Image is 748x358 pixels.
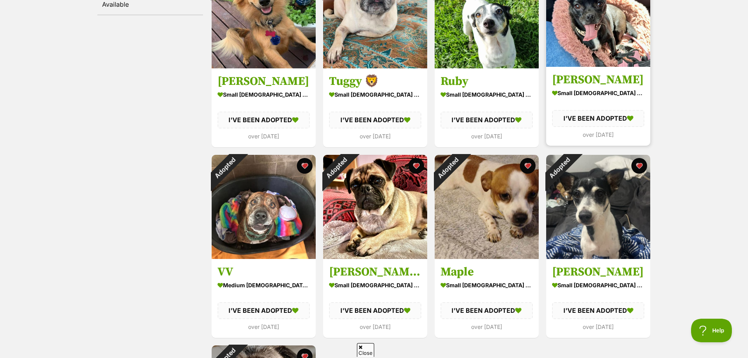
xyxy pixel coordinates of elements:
a: Adopted [435,62,539,70]
div: small [DEMOGRAPHIC_DATA] Dog [218,89,310,101]
a: [PERSON_NAME] small [DEMOGRAPHIC_DATA] Dog I'VE BEEN ADOPTED over [DATE] favourite [212,68,316,147]
a: Adopted [212,253,316,261]
button: favourite [520,158,536,174]
a: Adopted [546,61,650,68]
div: over [DATE] [552,321,644,332]
h3: Maple [441,264,533,279]
div: small [DEMOGRAPHIC_DATA] Dog [329,279,421,291]
div: I'VE BEEN ADOPTED [441,302,533,319]
a: Adopted [435,253,539,261]
img: VV [212,155,316,259]
div: I'VE BEEN ADOPTED [552,110,644,127]
h3: [PERSON_NAME] [552,73,644,88]
a: Adopted [546,253,650,261]
div: Adopted [536,145,582,191]
div: over [DATE] [218,131,310,141]
div: Adopted [201,145,248,191]
div: I'VE BEEN ADOPTED [441,112,533,129]
button: favourite [297,158,313,174]
button: favourite [631,158,647,174]
div: medium [DEMOGRAPHIC_DATA] Dog [218,279,310,291]
div: over [DATE] [441,131,533,141]
div: small [DEMOGRAPHIC_DATA] Dog [441,89,533,101]
h3: VV [218,264,310,279]
a: Adopted [323,253,427,261]
div: Adopted [424,145,471,191]
div: I'VE BEEN ADOPTED [552,302,644,319]
div: I'VE BEEN ADOPTED [218,112,310,129]
div: small [DEMOGRAPHIC_DATA] Dog [552,88,644,99]
h3: [PERSON_NAME] [218,74,310,89]
h3: Ruby [441,74,533,89]
img: Murphy 🥕 [323,155,427,259]
div: small [DEMOGRAPHIC_DATA] Dog [441,279,533,291]
a: [PERSON_NAME] 🥕 small [DEMOGRAPHIC_DATA] Dog I'VE BEEN ADOPTED over [DATE] favourite [323,259,427,338]
h3: [PERSON_NAME] 🥕 [329,264,421,279]
a: Adopted [323,62,427,70]
a: [PERSON_NAME] small [DEMOGRAPHIC_DATA] Dog I'VE BEEN ADOPTED over [DATE] favourite [546,67,650,146]
div: I'VE BEEN ADOPTED [218,302,310,319]
span: Close [357,343,374,357]
div: over [DATE] [441,321,533,332]
div: over [DATE] [218,321,310,332]
div: small [DEMOGRAPHIC_DATA] Dog [552,279,644,291]
a: Tuggy 🦁 small [DEMOGRAPHIC_DATA] Dog I'VE BEEN ADOPTED over [DATE] favourite [323,68,427,147]
button: favourite [408,158,424,174]
a: Ruby small [DEMOGRAPHIC_DATA] Dog I'VE BEEN ADOPTED over [DATE] favourite [435,68,539,147]
iframe: Help Scout Beacon - Open [691,319,732,342]
div: over [DATE] [329,131,421,141]
div: small [DEMOGRAPHIC_DATA] Dog [329,89,421,101]
a: Maple small [DEMOGRAPHIC_DATA] Dog I'VE BEEN ADOPTED over [DATE] favourite [435,259,539,338]
h3: [PERSON_NAME] [552,264,644,279]
a: VV medium [DEMOGRAPHIC_DATA] Dog I'VE BEEN ADOPTED over [DATE] favourite [212,259,316,338]
div: over [DATE] [329,321,421,332]
a: Adopted [212,62,316,70]
img: Rex [546,155,650,259]
div: I'VE BEEN ADOPTED [329,302,421,319]
h3: Tuggy 🦁 [329,74,421,89]
a: [PERSON_NAME] small [DEMOGRAPHIC_DATA] Dog I'VE BEEN ADOPTED over [DATE] favourite [546,259,650,338]
div: over [DATE] [552,129,644,140]
img: Maple [435,155,539,259]
div: I'VE BEEN ADOPTED [329,112,421,129]
div: Adopted [313,145,359,191]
